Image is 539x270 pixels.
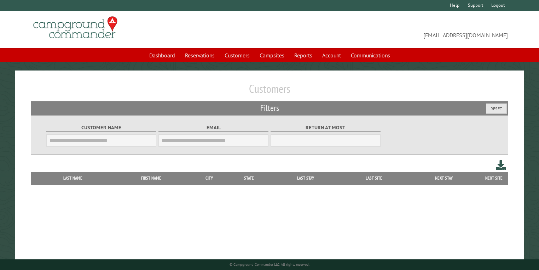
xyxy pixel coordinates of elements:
[480,172,508,185] th: Next Site
[31,14,120,41] img: Campground Commander
[220,49,254,62] a: Customers
[290,49,317,62] a: Reports
[227,172,271,185] th: State
[46,124,156,132] label: Customer Name
[230,262,309,267] small: © Campground Commander LLC. All rights reserved.
[486,103,507,114] button: Reset
[347,49,394,62] a: Communications
[145,49,179,62] a: Dashboard
[158,124,268,132] label: Email
[191,172,227,185] th: City
[111,172,191,185] th: First Name
[340,172,408,185] th: Last Site
[255,49,289,62] a: Campsites
[271,124,381,132] label: Return at most
[408,172,480,185] th: Next Stay
[271,172,340,185] th: Last Stay
[269,19,508,39] span: [EMAIL_ADDRESS][DOMAIN_NAME]
[496,159,506,172] a: Download this customer list (.csv)
[31,82,508,101] h1: Customers
[318,49,345,62] a: Account
[35,172,111,185] th: Last Name
[31,101,508,115] h2: Filters
[181,49,219,62] a: Reservations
